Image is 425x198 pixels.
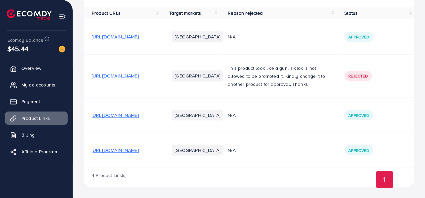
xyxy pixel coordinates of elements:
[5,145,68,158] a: Affiliate Program
[349,148,369,153] span: Approved
[397,168,420,193] iframe: Chat
[7,37,43,43] span: Ecomdy Balance
[5,128,68,142] a: Billing
[7,44,28,53] span: $45.44
[172,145,223,156] li: [GEOGRAPHIC_DATA]
[21,65,41,71] span: Overview
[228,65,325,87] span: This product look like a gun. TikTok is not allowed to be promoted it. Kindly change it to anothe...
[92,33,139,40] span: [URL][DOMAIN_NAME]
[21,81,55,88] span: My ad accounts
[92,72,139,79] span: [URL][DOMAIN_NAME]
[59,46,65,52] img: image
[5,95,68,108] a: Payment
[21,148,57,155] span: Affiliate Program
[5,61,68,75] a: Overview
[228,33,235,40] span: N/A
[5,78,68,91] a: My ad accounts
[92,172,127,179] span: 4 Product Link(s)
[92,112,139,119] span: [URL][DOMAIN_NAME]
[7,9,52,20] img: logo
[21,98,40,105] span: Payment
[349,34,369,40] span: Approved
[92,147,139,154] span: [URL][DOMAIN_NAME]
[172,70,223,81] li: [GEOGRAPHIC_DATA]
[349,113,369,118] span: Approved
[21,132,35,138] span: Billing
[169,10,201,16] span: Target markets
[228,112,235,119] span: N/A
[345,10,358,16] span: Status
[172,31,223,42] li: [GEOGRAPHIC_DATA]
[228,147,235,154] span: N/A
[5,112,68,125] a: Product Links
[349,73,368,79] span: Rejected
[59,13,66,20] img: menu
[172,110,223,121] li: [GEOGRAPHIC_DATA]
[228,10,263,16] span: Reason rejected
[21,115,50,122] span: Product Links
[92,10,121,16] span: Product URLs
